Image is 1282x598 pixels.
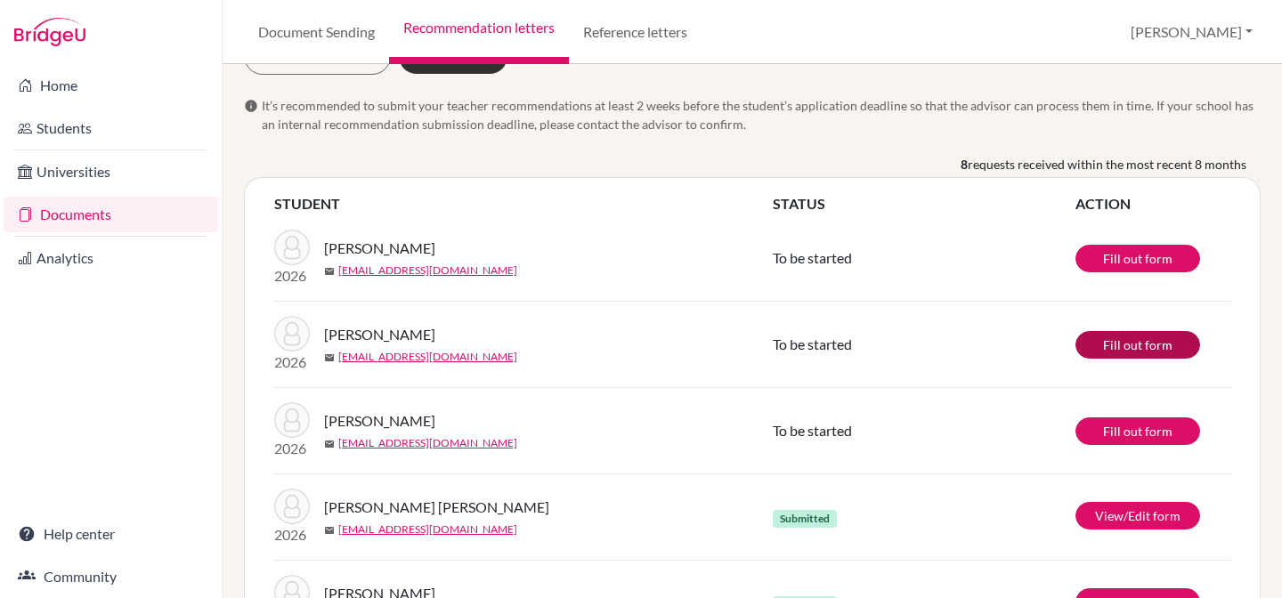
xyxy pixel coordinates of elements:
a: Fill out form [1075,417,1200,445]
th: ACTION [1075,192,1231,215]
th: STATUS [772,192,1075,215]
span: [PERSON_NAME] [324,410,435,432]
span: mail [324,266,335,277]
span: mail [324,525,335,536]
a: Fill out form [1075,331,1200,359]
a: Documents [4,197,218,232]
a: Analytics [4,240,218,276]
span: [PERSON_NAME] [PERSON_NAME] [324,497,549,518]
a: Universities [4,154,218,190]
a: Community [4,559,218,594]
img: Chuděj, Tobiáš [274,230,310,265]
span: mail [324,439,335,449]
img: Chuděj, Tobiáš [274,316,310,352]
a: [EMAIL_ADDRESS][DOMAIN_NAME] [338,435,517,451]
a: [EMAIL_ADDRESS][DOMAIN_NAME] [338,349,517,365]
a: [EMAIL_ADDRESS][DOMAIN_NAME] [338,263,517,279]
span: To be started [773,249,852,266]
p: 2026 [274,524,310,545]
a: Students [4,110,218,146]
img: Bridge-U [14,18,85,46]
a: Help center [4,516,218,552]
span: info [244,99,258,113]
span: Submitted [773,510,837,528]
img: Cheong, Jin Xuan Charlene [274,489,310,524]
span: To be started [773,422,852,439]
button: [PERSON_NAME] [1123,15,1261,49]
b: 8 [961,155,968,174]
span: [PERSON_NAME] [324,324,435,345]
a: [EMAIL_ADDRESS][DOMAIN_NAME] [338,521,517,537]
a: Fill out form [1075,245,1200,272]
span: To be started [773,335,852,352]
img: Topp, Julian [274,402,310,438]
span: It’s recommended to submit your teacher recommendations at least 2 weeks before the student’s app... [262,96,1261,133]
p: 2026 [274,438,310,459]
span: requests received within the most recent 8 months [968,155,1246,174]
p: 2026 [274,265,310,287]
a: Home [4,68,218,103]
span: mail [324,352,335,363]
p: 2026 [274,352,310,373]
a: View/Edit form [1075,502,1200,529]
span: [PERSON_NAME] [324,238,435,259]
th: STUDENT [273,192,772,215]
